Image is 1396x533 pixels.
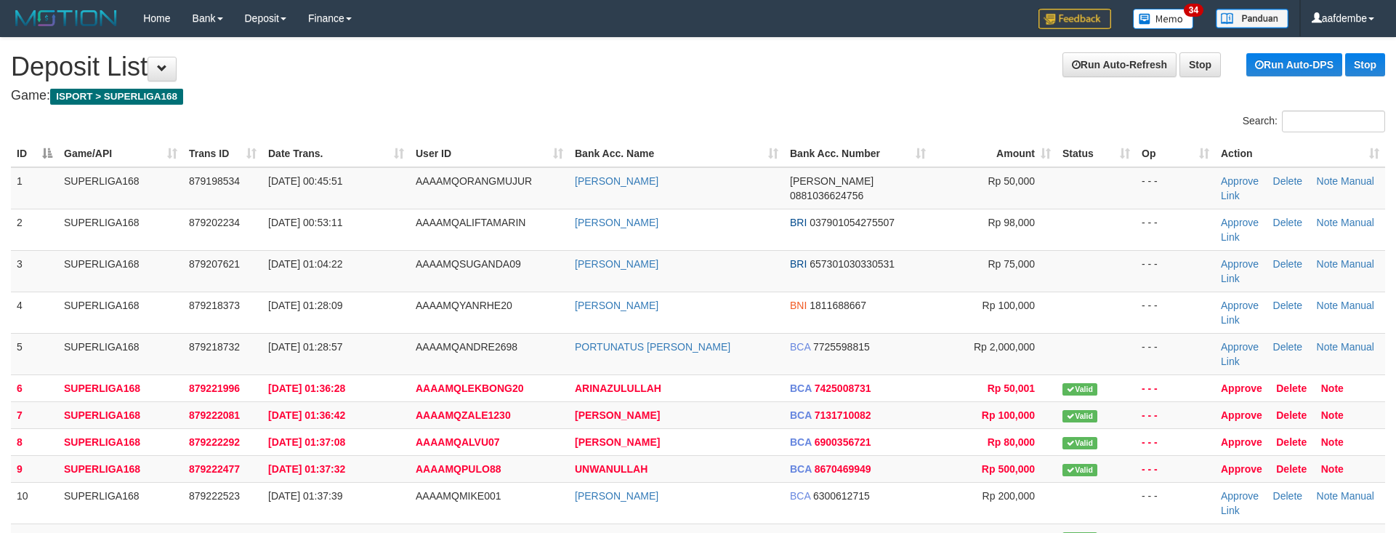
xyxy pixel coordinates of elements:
[189,300,240,311] span: 879218373
[1273,217,1302,228] a: Delete
[982,463,1035,475] span: Rp 500,000
[575,436,660,448] a: [PERSON_NAME]
[1243,111,1385,132] label: Search:
[416,463,501,475] span: AAAAMQPULO88
[815,436,871,448] span: Copy 6900356721 to clipboard
[268,382,345,394] span: [DATE] 01:36:28
[790,490,810,502] span: BCA
[1221,382,1262,394] a: Approve
[1317,175,1339,187] a: Note
[1221,300,1259,311] a: Approve
[1062,52,1177,77] a: Run Auto-Refresh
[988,436,1035,448] span: Rp 80,000
[988,217,1035,228] span: Rp 98,000
[268,175,342,187] span: [DATE] 00:45:51
[988,175,1035,187] span: Rp 50,000
[189,217,240,228] span: 879202234
[815,463,871,475] span: Copy 8670469949 to clipboard
[1136,140,1215,167] th: Op: activate to sort column ascending
[1133,9,1194,29] img: Button%20Memo.svg
[790,190,863,201] span: Copy 0881036624756 to clipboard
[416,436,500,448] span: AAAAMQALVU07
[11,292,58,333] td: 4
[1062,437,1097,449] span: Valid transaction
[1273,175,1302,187] a: Delete
[988,258,1035,270] span: Rp 75,000
[11,333,58,374] td: 5
[262,140,410,167] th: Date Trans.: activate to sort column ascending
[932,140,1057,167] th: Amount: activate to sort column ascending
[1062,410,1097,422] span: Valid transaction
[416,258,521,270] span: AAAAMQSUGANDA09
[790,217,807,228] span: BRI
[1136,455,1215,482] td: - - -
[1221,341,1259,353] a: Approve
[58,455,183,482] td: SUPERLIGA168
[1321,463,1344,475] a: Note
[416,490,501,502] span: AAAAMQMIKE001
[58,167,183,209] td: SUPERLIGA168
[1184,4,1203,17] span: 34
[790,463,812,475] span: BCA
[790,258,807,270] span: BRI
[11,455,58,482] td: 9
[416,409,511,421] span: AAAAMQZALE1230
[569,140,784,167] th: Bank Acc. Name: activate to sort column ascending
[189,382,240,394] span: 879221996
[575,300,658,311] a: [PERSON_NAME]
[58,209,183,250] td: SUPERLIGA168
[416,217,525,228] span: AAAAMQALIFTAMARIN
[1221,217,1259,228] a: Approve
[58,250,183,292] td: SUPERLIGA168
[268,258,342,270] span: [DATE] 01:04:22
[58,401,183,428] td: SUPERLIGA168
[1136,374,1215,401] td: - - -
[1345,53,1385,76] a: Stop
[575,258,658,270] a: [PERSON_NAME]
[11,428,58,455] td: 8
[983,490,1035,502] span: Rp 200,000
[1136,167,1215,209] td: - - -
[1221,217,1374,243] a: Manual Link
[1273,258,1302,270] a: Delete
[189,341,240,353] span: 879218732
[268,217,342,228] span: [DATE] 00:53:11
[11,482,58,524] td: 10
[268,490,342,502] span: [DATE] 01:37:39
[1062,383,1097,396] span: Valid transaction
[1317,217,1339,228] a: Note
[410,140,569,167] th: User ID: activate to sort column ascending
[1317,490,1339,502] a: Note
[810,217,895,228] span: Copy 037901054275507 to clipboard
[1179,52,1221,77] a: Stop
[58,428,183,455] td: SUPERLIGA168
[1221,175,1259,187] a: Approve
[974,341,1035,353] span: Rp 2,000,000
[1136,292,1215,333] td: - - -
[11,401,58,428] td: 7
[268,463,345,475] span: [DATE] 01:37:32
[1136,250,1215,292] td: - - -
[575,217,658,228] a: [PERSON_NAME]
[189,258,240,270] span: 879207621
[1221,463,1262,475] a: Approve
[1136,209,1215,250] td: - - -
[416,300,512,311] span: AAAAMQYANRHE20
[1221,436,1262,448] a: Approve
[58,333,183,374] td: SUPERLIGA168
[268,300,342,311] span: [DATE] 01:28:09
[268,409,345,421] span: [DATE] 01:36:42
[1221,300,1374,326] a: Manual Link
[189,409,240,421] span: 879222081
[1057,140,1136,167] th: Status: activate to sort column ascending
[11,89,1385,103] h4: Game:
[11,209,58,250] td: 2
[11,250,58,292] td: 3
[1246,53,1342,76] a: Run Auto-DPS
[268,341,342,353] span: [DATE] 01:28:57
[1221,490,1374,516] a: Manual Link
[813,490,870,502] span: Copy 6300612715 to clipboard
[1221,341,1374,367] a: Manual Link
[58,374,183,401] td: SUPERLIGA168
[58,140,183,167] th: Game/API: activate to sort column ascending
